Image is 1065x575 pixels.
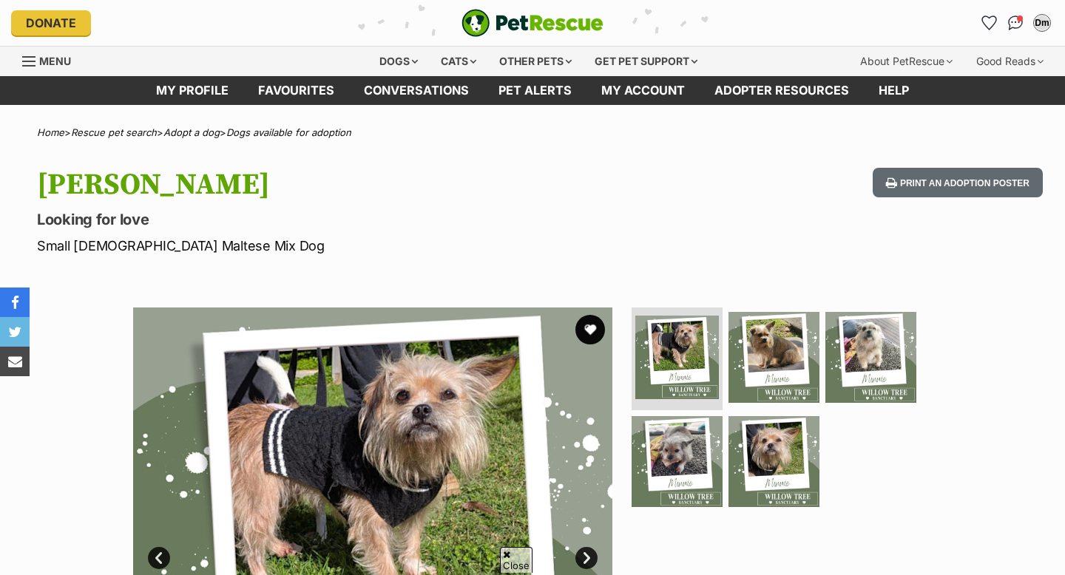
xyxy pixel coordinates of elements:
[369,47,428,76] div: Dogs
[850,47,963,76] div: About PetRescue
[11,10,91,35] a: Donate
[141,76,243,105] a: My profile
[243,76,349,105] a: Favourites
[22,47,81,73] a: Menu
[37,126,64,138] a: Home
[966,47,1054,76] div: Good Reads
[39,55,71,67] span: Menu
[1030,11,1054,35] button: My account
[37,236,649,256] p: Small [DEMOGRAPHIC_DATA] Maltese Mix Dog
[1008,16,1024,30] img: chat-41dd97257d64d25036548639549fe6c8038ab92f7586957e7f3b1b290dea8141.svg
[1004,11,1027,35] a: Conversations
[728,416,819,507] img: Photo of Minnie
[484,76,586,105] a: Pet alerts
[71,126,157,138] a: Rescue pet search
[461,9,603,37] img: logo-e224e6f780fb5917bec1dbf3a21bbac754714ae5b6737aabdf751b685950b380.svg
[461,9,603,37] a: PetRescue
[37,168,649,202] h1: [PERSON_NAME]
[575,315,605,344] button: favourite
[584,47,708,76] div: Get pet support
[864,76,924,105] a: Help
[489,47,582,76] div: Other pets
[586,76,700,105] a: My account
[37,209,649,230] p: Looking for love
[500,547,532,573] span: Close
[977,11,1054,35] ul: Account quick links
[635,316,719,399] img: Photo of Minnie
[430,47,487,76] div: Cats
[728,312,819,403] img: Photo of Minnie
[873,168,1043,198] button: Print an adoption poster
[825,312,916,403] img: Photo of Minnie
[632,416,723,507] img: Photo of Minnie
[1035,16,1049,30] div: Dm
[163,126,220,138] a: Adopt a dog
[349,76,484,105] a: conversations
[575,547,598,569] a: Next
[977,11,1001,35] a: Favourites
[226,126,351,138] a: Dogs available for adoption
[148,547,170,569] a: Prev
[700,76,864,105] a: Adopter resources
